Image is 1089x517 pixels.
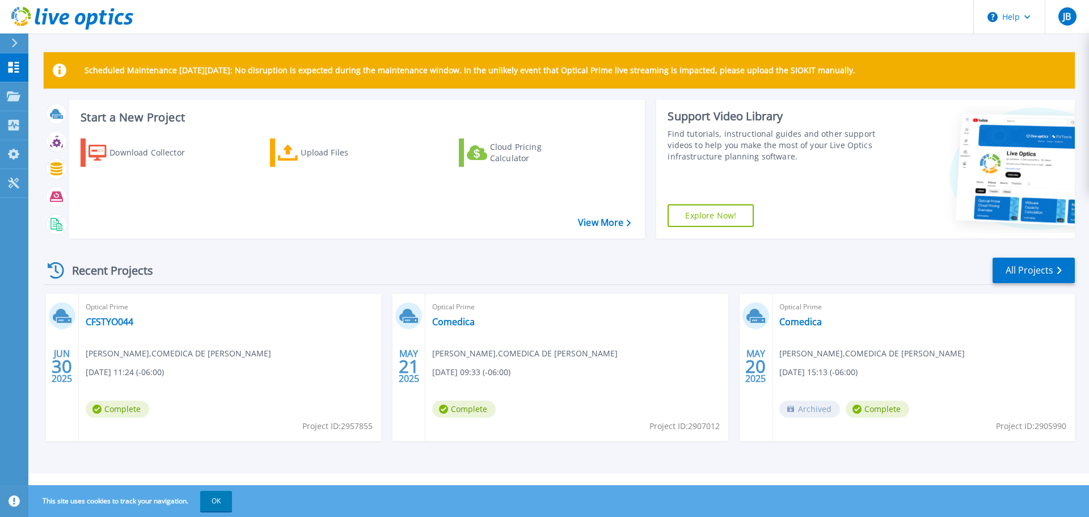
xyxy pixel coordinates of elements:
[301,141,391,164] div: Upload Files
[846,401,909,418] span: Complete
[432,316,475,327] a: Comedica
[432,301,721,313] span: Optical Prime
[302,420,373,432] span: Project ID: 2957855
[668,109,881,124] div: Support Video Library
[578,217,631,228] a: View More
[85,66,855,75] p: Scheduled Maintenance [DATE][DATE]: No disruption is expected during the maintenance window. In t...
[779,401,840,418] span: Archived
[109,141,200,164] div: Download Collector
[81,138,207,167] a: Download Collector
[745,362,766,371] span: 20
[779,301,1068,313] span: Optical Prime
[31,491,232,511] span: This site uses cookies to track your navigation.
[668,128,881,162] div: Find tutorials, instructional guides and other support videos to help you make the most of your L...
[432,347,618,360] span: [PERSON_NAME] , COMEDICA DE [PERSON_NAME]
[490,141,581,164] div: Cloud Pricing Calculator
[86,401,149,418] span: Complete
[649,420,720,432] span: Project ID: 2907012
[779,316,822,327] a: Comedica
[779,347,965,360] span: [PERSON_NAME] , COMEDICA DE [PERSON_NAME]
[668,204,754,227] a: Explore Now!
[86,366,164,379] span: [DATE] 11:24 (-06:00)
[51,346,73,387] div: JUN 2025
[200,491,232,511] button: OK
[399,362,419,371] span: 21
[86,347,271,360] span: [PERSON_NAME] , COMEDICA DE [PERSON_NAME]
[86,316,133,327] a: CFSTYO044
[52,362,72,371] span: 30
[398,346,420,387] div: MAY 2025
[432,401,496,418] span: Complete
[779,366,858,379] span: [DATE] 15:13 (-06:00)
[745,346,766,387] div: MAY 2025
[86,301,374,313] span: Optical Prime
[44,257,168,284] div: Recent Projects
[996,420,1066,432] span: Project ID: 2905990
[270,138,396,167] a: Upload Files
[432,366,510,379] span: [DATE] 09:33 (-06:00)
[459,138,585,167] a: Cloud Pricing Calculator
[81,111,631,124] h3: Start a New Project
[993,258,1075,283] a: All Projects
[1063,12,1071,21] span: JB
